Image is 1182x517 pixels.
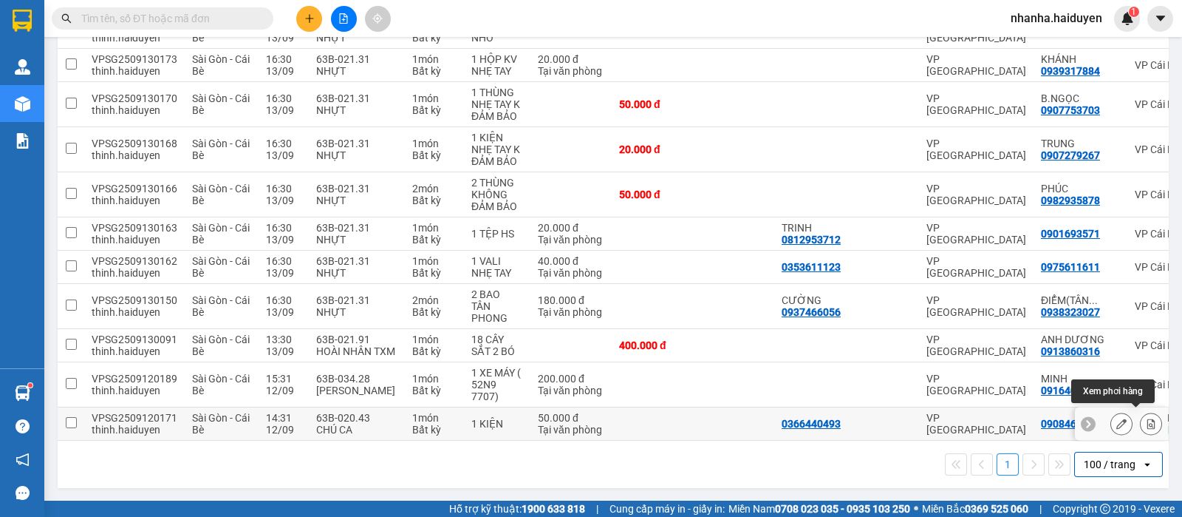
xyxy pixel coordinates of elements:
div: 0939317884 [1041,65,1100,77]
div: 1 món [412,412,457,424]
div: HOÀI NHÂN TXM [316,345,397,357]
span: question-circle [16,419,30,433]
input: Tìm tên, số ĐT hoặc mã đơn [81,10,256,27]
div: Bất kỳ [412,424,457,436]
div: 20.000 đ [619,143,693,155]
div: B.NGỌC [1041,92,1120,104]
div: 1 món [412,92,457,104]
div: thinh.haiduyen [92,385,177,396]
button: 1 [997,453,1019,476]
div: TRUNG [1041,138,1120,149]
span: Sài Gòn - Cái Bè [192,138,250,161]
span: Sài Gòn - Cái Bè [192,222,250,246]
div: VPSG2509130163 [92,222,177,234]
div: 1 THÙNG [471,87,523,98]
div: NHỰT [316,306,397,318]
div: 12/09 [266,424,301,436]
div: Xem phơi hàng [1071,379,1155,403]
div: Bất kỳ [412,306,457,318]
div: 2 BAO [471,288,523,300]
div: 0975611611 [1041,261,1100,273]
span: Miền Nam [728,501,910,517]
div: 1 HỘP KV [471,53,523,65]
div: 63B-021.31 [316,183,397,195]
div: Bất kỳ [412,345,457,357]
span: nhanha.haiduyen [999,9,1114,27]
div: VP [GEOGRAPHIC_DATA] [926,373,1026,396]
span: ⚪️ [914,506,918,512]
div: VPSG2509130162 [92,255,177,267]
div: 0908466317 [1041,418,1100,430]
div: 13/09 [266,65,301,77]
div: Bất kỳ [412,385,457,396]
div: Tại văn phòng [538,424,604,436]
div: KHÔNG ĐẢM BẢO [471,189,523,212]
div: NHẸ TAY [471,267,523,279]
div: 1 món [412,138,457,149]
div: VPSG2509130091 [92,334,177,345]
div: VP [GEOGRAPHIC_DATA] [926,294,1026,318]
span: Miền Bắc [922,501,1028,517]
div: [PERSON_NAME] [316,385,397,396]
span: | [1039,501,1042,517]
button: file-add [331,6,357,32]
span: Sài Gòn - Cái Bè [192,92,250,116]
span: Sài Gòn - Cái Bè [192,334,250,357]
button: plus [296,6,322,32]
div: Sửa đơn hàng [1110,413,1133,435]
span: Sài Gòn - Cái Bè [192,53,250,77]
span: Sài Gòn - Cái Bè [192,373,250,396]
div: 0907753703 [1041,104,1100,116]
div: 1 VALI [471,255,523,267]
div: 63B-034.28 [316,373,397,385]
div: ANH DƯƠNG [1041,334,1120,345]
div: 2 THÙNG [471,177,523,189]
div: 0982935878 [1041,195,1100,206]
div: Bất kỳ [412,149,457,161]
span: notification [16,453,30,467]
div: Tại văn phòng [538,385,604,396]
div: VPSG2509120189 [92,373,177,385]
span: | [596,501,598,517]
span: Sài Gòn - Cái Bè [192,294,250,318]
div: VPSG2509130170 [92,92,177,104]
div: thinh.haiduyen [92,345,177,357]
div: VP [GEOGRAPHIC_DATA] [926,92,1026,116]
div: thinh.haiduyen [92,65,177,77]
div: VP [GEOGRAPHIC_DATA] [926,138,1026,161]
div: TÂN PHONG [471,300,523,324]
div: VPSG2509130166 [92,183,177,195]
div: Tại văn phòng [538,306,604,318]
sup: 1 [28,383,33,388]
div: 1 XE MÁY ( 52N9 7707) [471,367,523,402]
span: Cung cấp máy in - giấy in: [609,501,725,517]
div: thinh.haiduyen [92,424,177,436]
div: 16:30 [266,53,301,65]
div: 16:30 [266,255,301,267]
div: CHÚ CA [316,424,397,436]
div: 13/09 [266,306,301,318]
div: PHÚC [1041,183,1120,195]
div: NHỰT [316,104,397,116]
div: NHỰT [316,195,397,206]
img: logo-vxr [13,10,32,32]
span: aim [372,13,383,24]
div: 1 món [412,255,457,267]
div: thinh.haiduyen [92,234,177,246]
div: 63B-021.91 [316,334,397,345]
div: 13/09 [266,234,301,246]
div: 0812953712 [782,234,841,246]
img: warehouse-icon [15,385,30,401]
div: 63B-021.31 [316,222,397,234]
div: thinh.haiduyen [92,32,177,44]
img: icon-new-feature [1121,12,1134,25]
div: NHỰT [316,32,397,44]
div: 0913860316 [1041,345,1100,357]
div: 20.000 đ [538,53,604,65]
span: ... [1089,294,1098,306]
div: NHỰT [316,65,397,77]
div: 15:31 [266,373,301,385]
div: 13/09 [266,32,301,44]
div: 180.000 đ [538,294,604,306]
div: NHẸ TAY [471,65,523,77]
